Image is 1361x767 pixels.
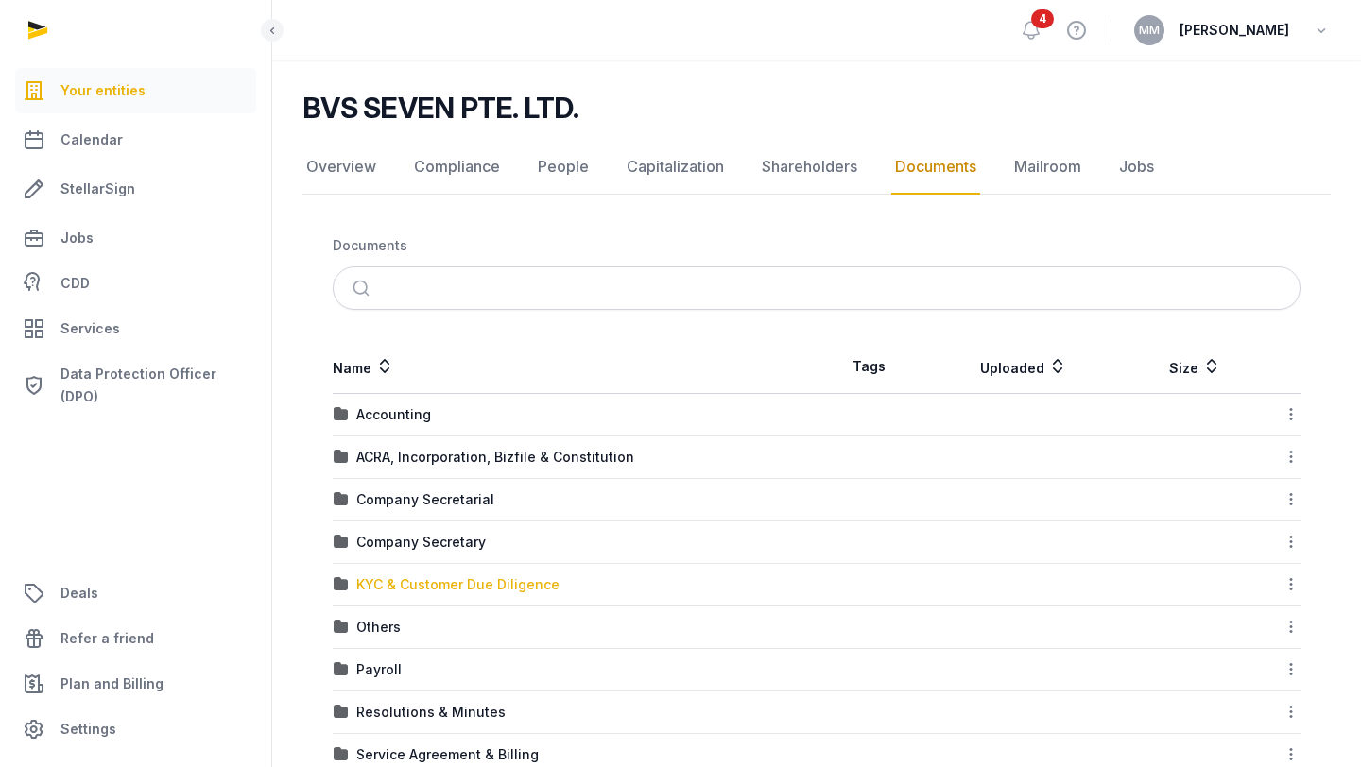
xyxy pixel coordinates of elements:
[1031,9,1054,28] span: 4
[356,448,634,467] div: ACRA, Incorporation, Bizfile & Constitution
[334,577,349,592] img: folder.svg
[60,227,94,249] span: Jobs
[356,533,486,552] div: Company Secretary
[334,407,349,422] img: folder.svg
[60,272,90,295] span: CDD
[302,91,578,125] h2: BVS SEVEN PTE. LTD.
[60,627,154,650] span: Refer a friend
[334,450,349,465] img: folder.svg
[60,718,116,741] span: Settings
[15,264,256,302] a: CDD
[60,128,123,151] span: Calendar
[356,490,494,509] div: Company Secretarial
[333,236,407,255] div: Documents
[15,117,256,162] a: Calendar
[333,340,817,394] th: Name
[334,705,349,720] img: folder.svg
[1180,19,1289,42] span: [PERSON_NAME]
[758,140,861,195] a: Shareholders
[15,68,256,113] a: Your entities
[1021,548,1361,767] iframe: Chat Widget
[334,620,349,635] img: folder.svg
[334,662,349,677] img: folder.svg
[60,582,98,605] span: Deals
[356,405,431,424] div: Accounting
[1134,15,1164,45] button: MM
[15,355,256,416] a: Data Protection Officer (DPO)
[921,340,1126,394] th: Uploaded
[1115,140,1158,195] a: Jobs
[15,215,256,261] a: Jobs
[623,140,728,195] a: Capitalization
[891,140,980,195] a: Documents
[60,673,164,695] span: Plan and Billing
[817,340,921,394] th: Tags
[15,306,256,351] a: Services
[15,616,256,661] a: Refer a friend
[534,140,593,195] a: People
[302,140,1331,195] nav: Tabs
[302,140,380,195] a: Overview
[356,575,560,594] div: KYC & Customer Due Diligence
[1010,140,1085,195] a: Mailroom
[356,745,539,764] div: Service Agreement & Billing
[410,140,504,195] a: Compliance
[333,225,1301,266] nav: Breadcrumb
[334,535,349,550] img: folder.svg
[356,660,402,679] div: Payroll
[60,178,135,200] span: StellarSign
[1139,25,1160,36] span: MM
[60,363,249,408] span: Data Protection Officer (DPO)
[341,267,386,309] button: Submit
[60,317,120,340] span: Services
[356,703,506,722] div: Resolutions & Minutes
[334,747,349,762] img: folder.svg
[334,492,349,507] img: folder.svg
[356,618,401,637] div: Others
[1126,340,1266,394] th: Size
[15,166,256,212] a: StellarSign
[15,571,256,616] a: Deals
[15,661,256,707] a: Plan and Billing
[60,79,146,102] span: Your entities
[15,707,256,752] a: Settings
